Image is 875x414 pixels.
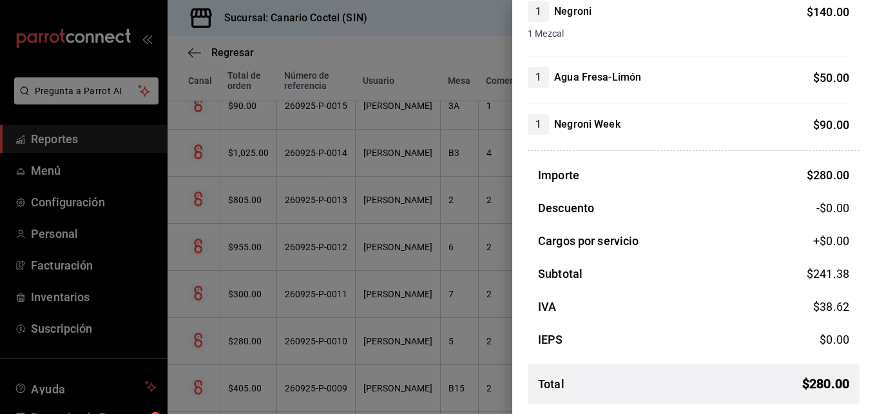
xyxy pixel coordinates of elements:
[554,70,641,85] h4: Agua Fresa-Limón
[528,27,849,41] span: 1 Mezcal
[538,232,639,250] h3: Cargos por servicio
[802,374,849,393] span: $ 280.00
[807,267,849,281] span: $ 241.38
[528,117,549,132] span: 1
[813,232,849,250] span: +$ 0.00
[813,300,849,313] span: $ 38.62
[538,375,564,393] h3: Total
[820,333,849,346] span: $ 0.00
[807,168,849,182] span: $ 280.00
[554,117,620,132] h4: Negroni Week
[807,5,849,19] span: $ 140.00
[554,4,591,19] h4: Negroni
[538,298,556,315] h3: IVA
[538,265,582,282] h3: Subtotal
[528,70,549,85] span: 1
[813,118,849,132] span: $ 90.00
[538,331,563,348] h3: IEPS
[813,71,849,84] span: $ 50.00
[528,4,549,19] span: 1
[538,199,594,217] h3: Descuento
[538,166,579,184] h3: Importe
[816,199,849,217] span: -$0.00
